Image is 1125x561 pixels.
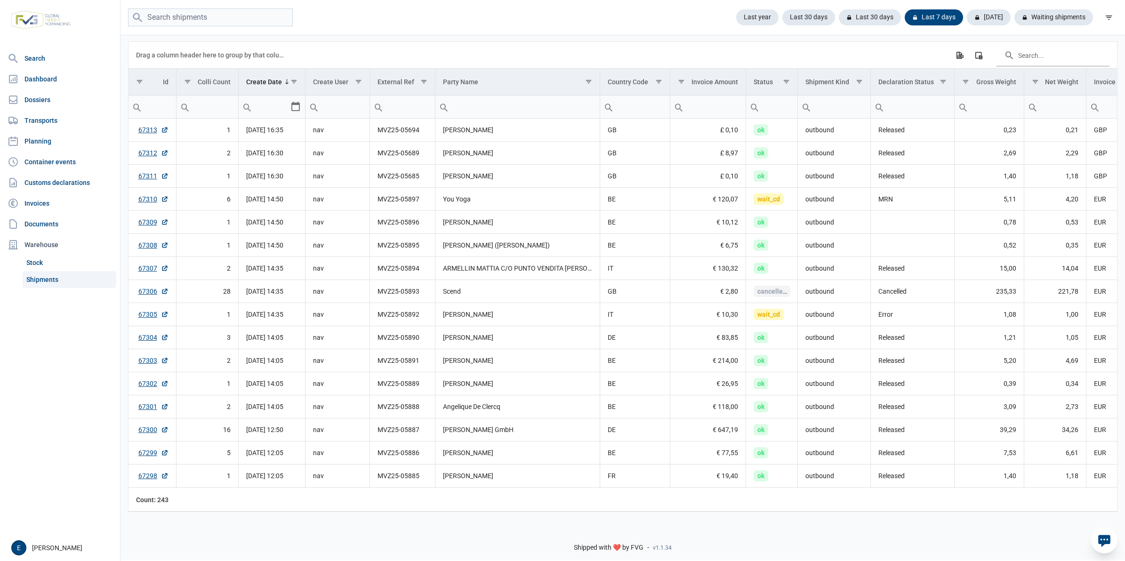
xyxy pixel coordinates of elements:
[955,418,1024,441] td: 39,29
[870,326,954,349] td: Released
[600,188,670,211] td: BE
[608,78,648,86] div: Country Code
[138,125,169,135] a: 67313
[798,96,815,118] div: Search box
[797,257,870,280] td: outbound
[797,326,870,349] td: outbound
[176,280,238,303] td: 28
[871,96,888,118] div: Search box
[129,96,176,118] input: Filter cell
[138,425,169,434] a: 67300
[176,441,238,465] td: 5
[720,125,738,135] span: £ 0,10
[435,234,600,257] td: [PERSON_NAME] ([PERSON_NAME])
[940,78,947,85] span: Show filter options for column 'Declaration Status'
[305,188,370,211] td: nav
[754,147,768,159] span: ok
[600,165,670,188] td: GB
[600,303,670,326] td: IT
[11,540,26,555] div: E
[138,194,169,204] a: 67310
[951,47,968,64] div: Export all data to Excel
[136,48,287,63] div: Drag a column header here to group by that column
[600,349,670,372] td: BE
[955,96,1024,119] td: Filter cell
[870,418,954,441] td: Released
[870,395,954,418] td: Released
[290,96,301,118] div: Select
[435,280,600,303] td: Scend
[129,69,176,96] td: Column Id
[1032,78,1039,85] span: Show filter options for column 'Net Weight'
[305,441,370,465] td: nav
[370,119,435,142] td: MVZ25-05694
[955,96,1023,118] input: Filter cell
[1024,142,1086,165] td: 2,29
[305,418,370,441] td: nav
[870,96,954,119] td: Filter cell
[238,96,305,119] td: Filter cell
[176,303,238,326] td: 1
[435,257,600,280] td: ARMELLIN MATTIA C/O PUNTO VENDITA [PERSON_NAME]
[600,96,670,119] td: Filter cell
[600,119,670,142] td: GB
[435,441,600,465] td: [PERSON_NAME]
[600,395,670,418] td: BE
[962,78,969,85] span: Show filter options for column 'Gross Weight'
[805,78,849,86] div: Shipment Kind
[1024,465,1086,488] td: 1,18
[670,96,687,118] div: Search box
[955,188,1024,211] td: 5,11
[370,441,435,465] td: MVZ25-05886
[797,211,870,234] td: outbound
[420,78,427,85] span: Show filter options for column 'External Ref'
[138,333,169,342] a: 67304
[600,142,670,165] td: GB
[370,96,435,118] input: Filter cell
[670,96,746,118] input: Filter cell
[1024,441,1086,465] td: 6,61
[716,333,738,342] span: € 83,85
[246,149,283,157] span: [DATE] 16:30
[600,96,670,118] input: Filter cell
[176,188,238,211] td: 6
[1024,96,1041,118] div: Search box
[955,372,1024,395] td: 0,39
[129,96,145,118] div: Search box
[1014,9,1093,25] div: Waiting shipments
[138,471,169,481] a: 67298
[435,69,600,96] td: Column Party Name
[370,395,435,418] td: MVZ25-05888
[246,264,283,272] span: [DATE] 14:35
[797,96,870,119] td: Filter cell
[246,241,283,249] span: [DATE] 14:50
[1024,372,1086,395] td: 0,34
[1045,78,1078,86] div: Net Weight
[955,465,1024,488] td: 1,40
[1024,303,1086,326] td: 1,00
[655,78,662,85] span: Show filter options for column 'Country Code'
[797,418,870,441] td: outbound
[4,90,116,109] a: Dossiers
[783,78,790,85] span: Show filter options for column 'Status'
[246,126,283,134] span: [DATE] 16:35
[754,193,784,205] span: wait_cd
[1024,165,1086,188] td: 1,18
[370,418,435,441] td: MVZ25-05887
[305,165,370,188] td: nav
[955,280,1024,303] td: 235,33
[967,9,1011,25] div: [DATE]
[678,78,685,85] span: Show filter options for column 'Invoice Amount'
[238,69,305,96] td: Column Create Date
[370,257,435,280] td: MVZ25-05894
[1024,211,1086,234] td: 0,53
[176,69,238,96] td: Column Colli Count
[1024,119,1086,142] td: 0,21
[163,78,169,86] div: Id
[1024,188,1086,211] td: 4,20
[305,96,370,118] input: Filter cell
[435,465,600,488] td: [PERSON_NAME]
[713,264,738,273] span: € 130,32
[378,78,414,86] div: External Ref
[239,96,290,118] input: Filter cell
